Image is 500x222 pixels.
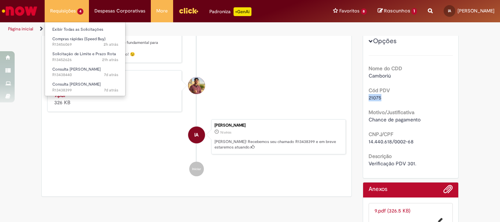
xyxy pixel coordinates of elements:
span: 8 [361,8,367,15]
a: Aberto R13452626 : Solicitação de Limite e Prazo Rota [45,50,126,64]
a: Aberto R13438399 : Consulta Serasa [45,80,126,94]
time: 22/08/2025 08:24:31 [104,87,118,93]
ul: Trilhas de página [5,22,328,36]
span: Solicitação de Limite e Prazo Rota [52,51,116,57]
div: Padroniza [209,7,251,16]
div: Isabela Rocha Andre [188,127,205,143]
span: IA [194,126,198,144]
span: Camboriú [369,72,391,79]
span: Consulta [PERSON_NAME] [52,67,101,72]
b: Motivo/Justificativa [369,109,414,116]
li: Isabela Rocha Andre [47,119,346,154]
h2: Anexos [369,186,387,193]
img: click_logo_yellow_360x200.png [179,5,198,16]
span: Favoritos [339,7,359,15]
ul: Requisições [45,22,126,96]
div: Vitor Jeremias Da Silva [188,77,205,94]
span: 7d atrás [104,87,118,93]
span: Verificação PDV 301. [369,160,416,167]
b: Nome do CDD [369,65,402,72]
img: ServiceNow [1,4,38,18]
span: Compras rápidas (Speed Buy) [52,36,105,42]
span: 1 [411,8,417,15]
div: 326 KB [54,91,176,106]
b: CNPJ/CPF [369,131,393,138]
span: R13438440 [52,72,118,78]
span: Despesas Corporativas [94,7,145,15]
a: Aberto R13456069 : Compras rápidas (Speed Buy) [45,35,126,49]
span: 7d atrás [220,130,231,135]
span: [PERSON_NAME] [458,8,495,14]
a: 9.pdf (326.5 KB) [374,207,410,214]
p: +GenAi [234,7,251,16]
a: Página inicial [8,26,33,32]
span: 7d atrás [104,72,118,78]
time: 22/08/2025 08:38:29 [104,72,118,78]
a: Rascunhos [378,8,417,15]
time: 22/08/2025 08:24:30 [220,130,231,135]
span: R13452626 [52,57,118,63]
span: R13438399 [52,87,118,93]
div: [PERSON_NAME] [214,123,342,128]
span: More [156,7,168,15]
time: 28/08/2025 09:15:04 [104,42,118,47]
span: Rascunhos [384,7,410,14]
b: Descrição [369,153,392,159]
span: 21075 [369,94,381,101]
a: Exibir Todas as Solicitações [45,26,126,34]
span: Consulta [PERSON_NAME] [52,82,101,87]
p: [PERSON_NAME]! Recebemos seu chamado R13438399 e em breve estaremos atuando. [214,139,342,150]
span: 14.440.618/0002-68 [369,138,414,145]
span: 2h atrás [104,42,118,47]
a: Aberto R13438440 : Consulta Serasa [45,65,126,79]
time: 27/08/2025 14:02:52 [102,57,118,63]
span: IA [448,8,451,13]
b: Cód PDV [369,87,390,94]
span: R13456069 [52,42,118,48]
span: Requisições [50,7,76,15]
span: Chance de pagamento [369,116,421,123]
span: 21h atrás [102,57,118,63]
span: 4 [77,8,83,15]
button: Adicionar anexos [443,184,453,197]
